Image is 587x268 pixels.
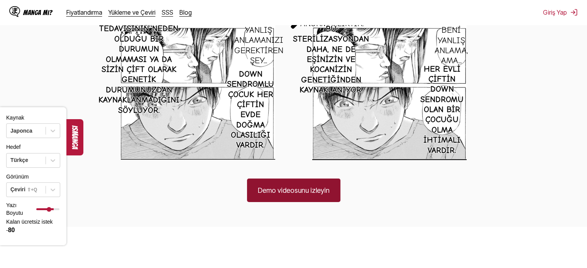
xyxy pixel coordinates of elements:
[227,69,274,150] font: Down sendromlu çocuk her çiftin evde doğma olasılığı vardır.
[435,25,468,66] font: Beni yanlış anlama, ama...
[543,8,578,16] button: Giriş Yap
[6,202,23,216] font: Yazı Boyutu
[66,8,102,16] a: Fiyatlandırma
[9,6,66,19] a: IsManga LogoManga mı?
[234,25,283,66] font: Yanlış anlamanızı gerektiren şey...
[570,8,578,16] img: oturumu Kapat
[23,9,52,16] font: Manga mı?
[162,8,173,16] a: SSS
[420,64,464,155] font: HER EVLİ ÇİFTİN DOWN SENDROMU OLAN BİR ÇOCUĞU OLMA İHTİMALI VARDIR.
[98,3,179,115] font: Bunun yerine, kısırlık tedavisinin neden olduğu bir durumun olmaması ya da sizin çift olarak gene...
[293,24,369,95] font: BU STERİLİZASYONDAN DAHA, NE DE EŞİNİZİN VE KOCANİZİN GENETİĞİNDEN KAYNAKLANIYOR.
[6,219,53,233] font: Kalan ücretsiz istek -
[543,8,567,16] font: Giriş Yap
[258,186,330,194] font: Demo videosunu izleyin
[6,144,20,150] font: Hedef
[71,125,79,149] font: ismanga
[6,174,29,180] font: Görünüm
[247,179,340,202] a: Demo videosunu izleyin
[8,227,15,233] font: 80
[9,6,20,17] img: IsManga Logo
[108,8,156,16] a: Yükleme ve Çeviri
[179,8,192,16] a: Blog
[6,115,24,121] font: Kaynak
